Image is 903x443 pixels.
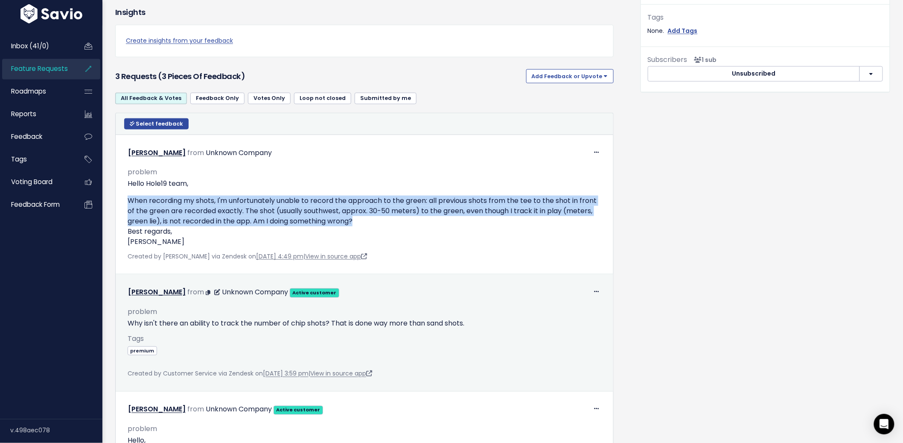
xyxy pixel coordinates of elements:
[263,370,309,378] a: [DATE] 3:59 pm
[526,69,614,83] button: Add Feedback or Upvote
[190,93,245,104] a: Feedback Only
[128,196,597,226] font: When recording my shots, I'm unfortunately unable to record the approach to the green: all previo...
[310,370,366,378] font: View in source app
[196,95,239,102] font: Feedback Only
[136,120,183,127] font: Select feedback
[256,252,303,261] a: [DATE] 4:49 pm
[128,252,256,261] font: Created by [PERSON_NAME] via Zendesk on
[11,200,60,209] font: Feedback form
[126,36,233,45] font: Create insights from your feedback
[691,56,717,64] span: <p><strong>Subscribers</strong><br><br> - Nuno Grazina<br> </p>
[187,287,204,297] font: from
[11,87,46,96] font: Roadmaps
[11,109,36,118] font: Reports
[187,405,204,414] font: from
[293,289,337,296] font: Active customer
[2,59,71,79] a: Feature Requests
[128,318,464,328] font: Why isn't there an ability to track the number of chip shots? That is done way more than sand shots.
[874,414,894,434] div: Open Intercom Messenger
[11,41,49,50] font: Inbox (41/0)
[360,95,411,102] font: Submitted by me
[128,226,172,236] font: Best regards,
[300,95,346,102] font: Loop not closed
[128,405,186,414] a: [PERSON_NAME]
[128,424,157,434] font: problem
[128,179,188,188] font: Hello Hole19 team,
[115,93,187,104] a: All Feedback & Votes
[532,73,603,80] font: Add Feedback or Upvote
[115,71,245,82] font: 3 requests (3 pieces of feedback)
[11,132,42,141] font: Feedback
[126,35,603,46] a: Create insights from your feedback
[128,148,186,158] a: [PERSON_NAME]
[253,95,285,102] font: Votes Only
[131,347,154,354] font: premium
[310,370,372,378] a: View in source app
[11,64,68,73] font: Feature Requests
[732,70,775,78] font: Unsubscribed
[206,148,272,158] font: Unknown Company
[2,36,71,56] a: Inbox (41/0)
[648,26,664,35] font: None.
[18,4,84,23] img: logo-white.9d6f32f41409.svg
[2,82,71,101] a: Roadmaps
[10,426,50,435] font: v.498aec078
[11,177,52,186] font: Voting Board
[355,93,417,104] a: Submitted by me
[128,237,184,246] font: [PERSON_NAME]
[648,66,860,82] button: Unsubscribed
[128,287,186,297] a: [PERSON_NAME]
[124,118,189,129] button: Select feedback
[128,346,157,355] a: premium
[2,127,71,147] a: Feedback
[128,334,144,343] font: Tags
[128,167,157,177] font: problem
[2,172,71,192] a: Voting Board
[277,407,320,414] font: Active customer
[206,405,272,414] font: Unknown Company
[648,55,687,65] font: Subscribers
[187,148,204,158] font: from
[128,307,157,317] font: problem
[128,370,263,378] font: Created by Customer Service via Zendesk on
[702,56,717,64] font: 1 sub
[294,93,351,104] a: Loop not closed
[115,7,146,18] font: Insights
[248,93,291,104] a: Votes Only
[222,287,288,297] font: Unknown Company
[309,370,310,378] font: |
[303,252,305,261] font: |
[2,195,71,214] a: Feedback form
[2,104,71,124] a: Reports
[121,95,181,102] font: All Feedback & Votes
[668,26,698,36] a: Add Tags
[305,252,361,261] font: View in source app
[2,150,71,169] a: Tags
[305,252,367,261] a: View in source app
[11,155,27,164] font: Tags
[648,12,664,22] font: Tags
[668,26,698,35] font: Add Tags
